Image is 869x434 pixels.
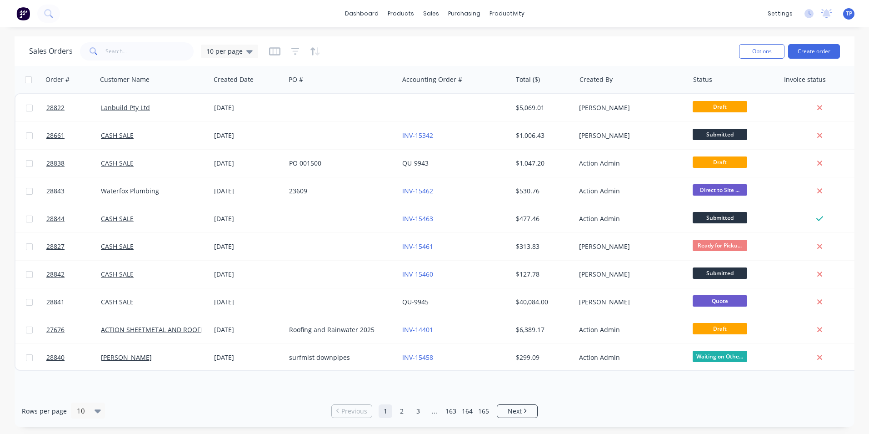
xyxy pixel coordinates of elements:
a: CASH SALE [101,270,134,278]
div: Action Admin [579,159,680,168]
div: [DATE] [214,325,282,334]
span: 28661 [46,131,65,140]
div: Action Admin [579,214,680,223]
div: [DATE] [214,187,282,196]
span: Previous [341,407,367,416]
img: Factory [16,7,30,20]
div: productivity [485,7,529,20]
span: 28842 [46,270,65,279]
div: $6,389.17 [516,325,569,334]
div: $40,084.00 [516,298,569,307]
a: CASH SALE [101,159,134,167]
span: 28844 [46,214,65,223]
div: [PERSON_NAME] [579,242,680,251]
div: Order # [45,75,70,84]
button: Options [739,44,784,59]
a: 28827 [46,233,101,260]
a: QU-9943 [402,159,429,167]
a: dashboard [340,7,383,20]
a: INV-15463 [402,214,433,223]
span: Submitted [693,267,747,279]
span: Submitted [693,212,747,223]
a: Page 163 [444,404,458,418]
span: Direct to Site ... [693,184,747,196]
a: CASH SALE [101,298,134,306]
button: Create order [788,44,840,59]
div: sales [419,7,444,20]
div: [DATE] [214,103,282,112]
a: INV-14401 [402,325,433,334]
span: Draft [693,156,747,168]
a: 28844 [46,205,101,232]
div: $127.78 [516,270,569,279]
span: 28843 [46,187,65,196]
a: Page 165 [477,404,490,418]
a: INV-15460 [402,270,433,278]
div: purchasing [444,7,485,20]
div: $313.83 [516,242,569,251]
a: [PERSON_NAME] [101,353,152,362]
a: Previous page [332,407,372,416]
a: Lanbuild Pty Ltd [101,103,150,112]
span: Quote [693,295,747,307]
span: 28827 [46,242,65,251]
a: CASH SALE [101,131,134,140]
div: [DATE] [214,214,282,223]
div: Status [693,75,712,84]
a: Page 2 [395,404,409,418]
span: Draft [693,101,747,112]
div: [DATE] [214,298,282,307]
div: [DATE] [214,353,282,362]
div: Action Admin [579,325,680,334]
div: $1,006.43 [516,131,569,140]
div: Invoice status [784,75,826,84]
div: Created By [579,75,613,84]
div: products [383,7,419,20]
span: Ready for Picku... [693,240,747,251]
h1: Sales Orders [29,47,73,56]
div: [DATE] [214,242,282,251]
div: [PERSON_NAME] [579,103,680,112]
div: Action Admin [579,187,680,196]
div: [PERSON_NAME] [579,131,680,140]
div: $299.09 [516,353,569,362]
div: Roofing and Rainwater 2025 [289,325,390,334]
a: CASH SALE [101,214,134,223]
a: 28838 [46,150,101,177]
div: Customer Name [100,75,150,84]
a: 28661 [46,122,101,149]
div: [PERSON_NAME] [579,298,680,307]
span: 28822 [46,103,65,112]
a: 28842 [46,261,101,288]
div: [PERSON_NAME] [579,270,680,279]
div: Accounting Order # [402,75,462,84]
span: 10 per page [206,46,243,56]
span: Rows per page [22,407,67,416]
span: Draft [693,323,747,334]
a: Waterfox Plumbing [101,187,159,195]
span: 28840 [46,353,65,362]
div: Total ($) [516,75,540,84]
span: Waiting on Othe... [693,351,747,362]
a: CASH SALE [101,242,134,251]
span: Next [508,407,522,416]
div: $1,047.20 [516,159,569,168]
a: Next page [497,407,537,416]
div: Created Date [214,75,254,84]
a: 27676 [46,316,101,343]
div: PO # [289,75,303,84]
a: INV-15342 [402,131,433,140]
div: PO 001500 [289,159,390,168]
a: Jump forward [428,404,441,418]
a: 28840 [46,344,101,371]
div: Action Admin [579,353,680,362]
a: 28841 [46,288,101,316]
div: 23609 [289,187,390,196]
div: $477.46 [516,214,569,223]
a: ACTION SHEETMETAL AND ROOFING [101,325,212,334]
a: Page 3 [411,404,425,418]
span: Submitted [693,129,747,140]
div: surfmist downpipes [289,353,390,362]
div: [DATE] [214,270,282,279]
a: INV-15458 [402,353,433,362]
